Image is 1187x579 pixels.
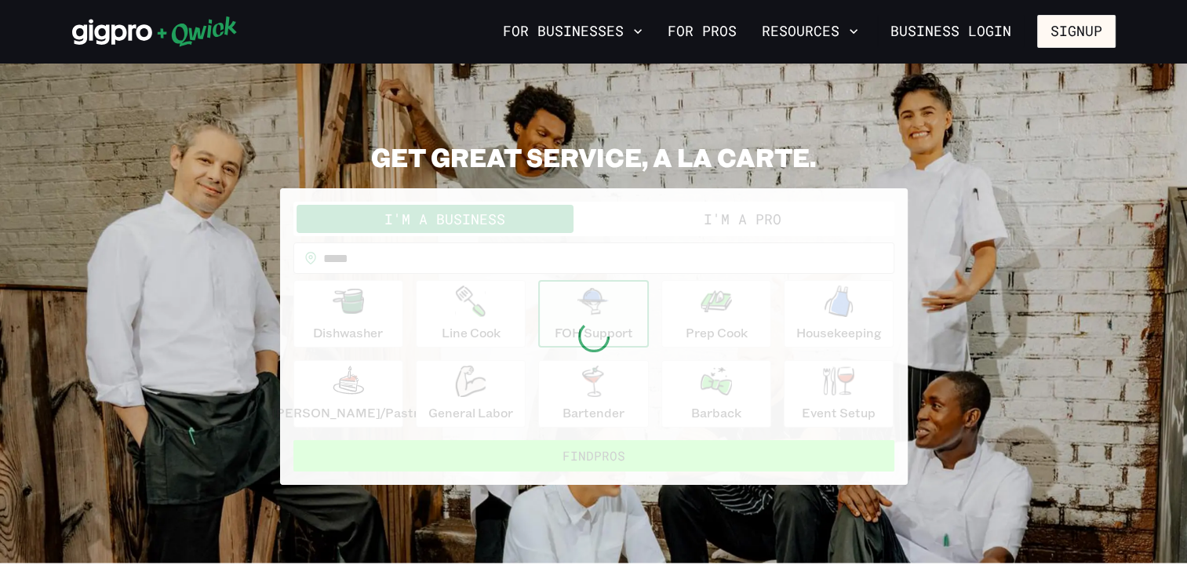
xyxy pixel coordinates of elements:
[497,18,649,45] button: For Businesses
[1037,15,1116,48] button: Signup
[271,403,425,422] p: [PERSON_NAME]/Pastry
[280,141,908,173] h2: GET GREAT SERVICE, A LA CARTE.
[756,18,865,45] button: Resources
[661,18,743,45] a: For Pros
[877,15,1025,48] a: Business Login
